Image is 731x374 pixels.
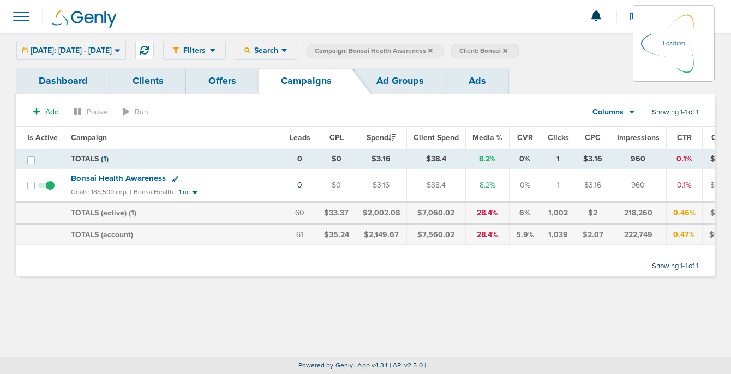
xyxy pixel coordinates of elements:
[414,133,459,142] span: Client Spend
[356,224,406,245] td: $2,149.67
[541,169,576,202] td: 1
[617,133,660,142] span: Impressions
[406,149,465,169] td: $38.4
[424,361,433,369] span: | ...
[354,68,446,94] a: Ad Groups
[677,133,692,142] span: CTR
[290,133,310,142] span: Leads
[317,224,356,245] td: $35.24
[465,224,509,245] td: 28.4%
[52,10,117,28] img: Genly
[652,108,698,117] span: Showing 1-1 of 1
[179,188,190,196] small: 1 nc
[541,224,576,245] td: 1,039
[509,169,541,202] td: 0%
[317,202,356,224] td: $33.37
[548,133,569,142] span: Clicks
[541,202,576,224] td: 1,002
[509,202,541,224] td: 6%
[585,133,601,142] span: CPC
[356,169,406,202] td: $3.16
[317,149,356,169] td: $0
[317,169,356,202] td: $0
[541,149,576,169] td: 1
[356,149,406,169] td: $3.16
[666,169,702,202] td: 0.1%
[110,68,186,94] a: Clients
[576,224,610,245] td: $2.07
[509,224,541,245] td: 5.9%
[465,149,509,169] td: 8.2%
[64,149,283,169] td: TOTALS ( )
[666,149,702,169] td: 0.1%
[283,224,317,245] td: 61
[27,133,58,142] span: Is Active
[45,107,59,117] span: Add
[315,46,433,56] span: Campaign: Bonsai Health Awareness
[517,133,533,142] span: CVR
[663,37,685,50] p: Loading
[259,68,354,94] a: Campaigns
[610,202,666,224] td: 218,260
[64,224,283,245] td: TOTALS (account)
[666,224,702,245] td: 0.47%
[446,68,508,94] a: Ads
[576,149,610,169] td: $3.16
[134,188,177,196] small: BonsaiHealth |
[186,68,259,94] a: Offers
[71,188,131,196] small: Goals: 188,500 imp. |
[630,13,698,20] span: [PERSON_NAME]
[71,133,107,142] span: Campaign
[329,133,344,142] span: CPL
[297,180,302,190] a: 0
[465,169,509,202] td: 8.2%
[356,202,406,224] td: $2,002.08
[27,104,65,120] button: Add
[711,133,728,142] span: CPM
[610,224,666,245] td: 222,749
[283,149,317,169] td: 0
[472,133,502,142] span: Media %
[64,202,283,224] td: TOTALS (active) ( )
[283,202,317,224] td: 60
[354,361,387,369] span: | App v4.3.1
[406,224,465,245] td: $7,560.02
[103,154,106,164] span: 1
[666,202,702,224] td: 0.46%
[390,361,423,369] span: | API v2.5.0
[16,68,110,94] a: Dashboard
[509,149,541,169] td: 0%
[610,169,666,202] td: 960
[71,173,166,183] span: Bonsai Health Awareness
[652,262,698,271] span: Showing 1-1 of 1
[576,169,610,202] td: $3.16
[406,169,465,202] td: $38.4
[465,202,509,224] td: 28.4%
[610,149,666,169] td: 960
[459,46,507,56] span: Client: Bonsai
[367,133,396,142] span: Spend
[406,202,465,224] td: $7,060.02
[131,208,134,218] span: 1
[576,202,610,224] td: $2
